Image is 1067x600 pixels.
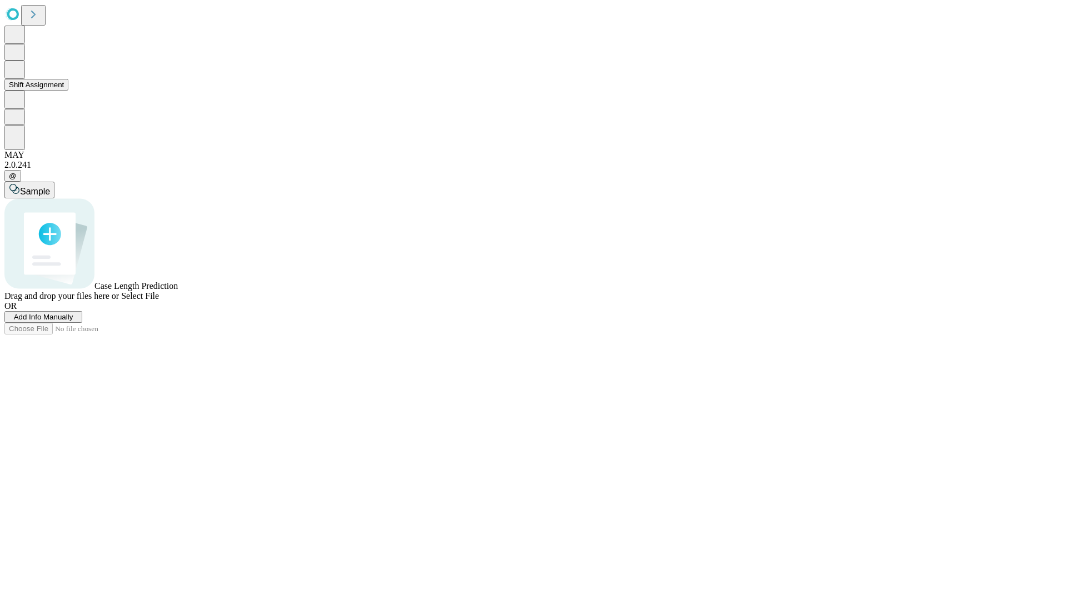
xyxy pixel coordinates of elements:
[121,291,159,301] span: Select File
[9,172,17,180] span: @
[4,182,54,198] button: Sample
[4,291,119,301] span: Drag and drop your files here or
[4,150,1063,160] div: MAY
[4,301,17,311] span: OR
[4,311,82,323] button: Add Info Manually
[4,170,21,182] button: @
[4,160,1063,170] div: 2.0.241
[20,187,50,196] span: Sample
[14,313,73,321] span: Add Info Manually
[4,79,68,91] button: Shift Assignment
[94,281,178,291] span: Case Length Prediction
